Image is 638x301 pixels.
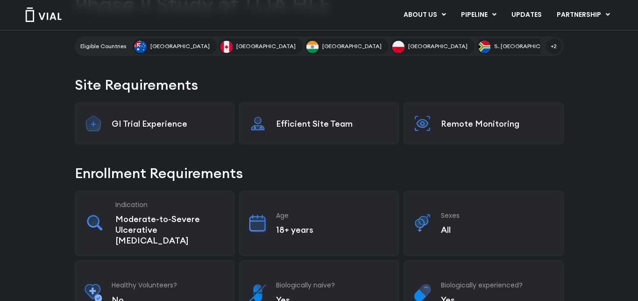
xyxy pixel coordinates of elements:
p: Moderate-to-Severe Ulcerative [MEDICAL_DATA] [115,214,225,246]
p: 18+ years [276,224,389,235]
span: [GEOGRAPHIC_DATA] [408,42,468,50]
a: ABOUT USMenu Toggle [396,7,453,23]
p: Remote Monitoring [441,118,554,129]
img: India [306,41,319,53]
h3: Age [276,211,389,220]
h3: Indication [115,201,225,209]
p: Efficient Site Team [276,118,389,129]
span: [GEOGRAPHIC_DATA] [150,42,210,50]
h3: Healthy Volunteers? [112,281,225,289]
a: PIPELINEMenu Toggle [454,7,503,23]
h3: Sexes [441,211,554,220]
span: [GEOGRAPHIC_DATA] [322,42,382,50]
a: UPDATES [504,7,549,23]
h2: Enrollment Requirements [75,163,564,183]
a: PARTNERSHIPMenu Toggle [549,7,617,23]
img: Vial Logo [25,7,62,22]
h2: Eligible Countries [80,42,126,50]
img: S. Africa [478,41,490,53]
p: All [441,224,554,235]
h3: Biologically naive? [276,281,389,289]
img: Australia [135,41,147,53]
p: GI Trial Experience [112,118,225,129]
h3: Biologically experienced? [441,281,554,289]
h2: Site Requirements [75,75,564,95]
span: [GEOGRAPHIC_DATA] [236,42,296,50]
span: +2 [546,38,562,54]
img: Canada [220,41,233,53]
span: S. [GEOGRAPHIC_DATA] [494,42,560,50]
img: Poland [392,41,404,53]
